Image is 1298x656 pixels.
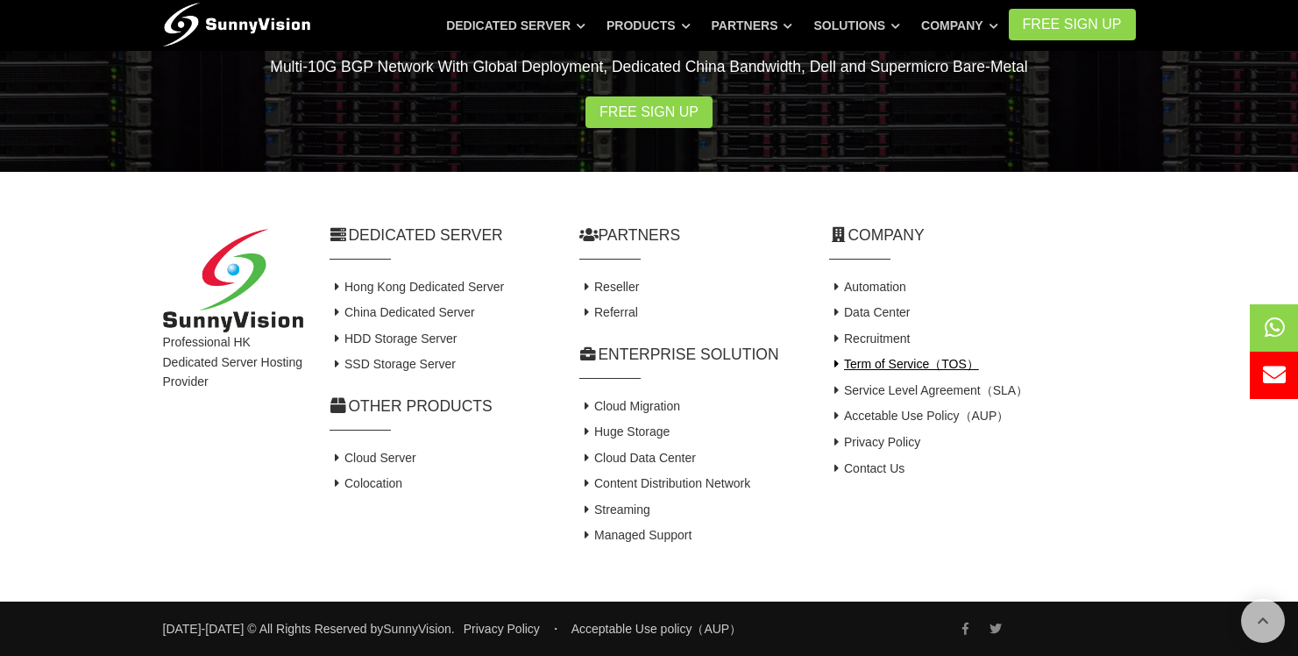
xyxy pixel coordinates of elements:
a: Acceptable Use policy（AUP） [571,622,742,636]
a: Cloud Data Center [579,451,696,465]
a: Streaming [579,503,650,517]
a: Cloud Server [330,451,416,465]
h2: Dedicated Server [330,225,553,246]
a: Partners [712,10,793,41]
h2: Company [829,225,1136,246]
h2: Partners [579,225,803,246]
a: Service Level Agreement（SLA） [829,383,1029,397]
a: SSD Storage Server [330,357,456,371]
a: Recruitment [829,332,911,346]
a: Term of Service（TOS） [829,357,979,371]
a: Managed Support [579,528,692,542]
a: Accetable Use Policy（AUP） [829,409,1010,423]
a: Company [921,10,998,41]
h2: Other Products [330,396,553,417]
a: Hong Kong Dedicated Server [330,280,505,294]
a: Products [606,10,691,41]
div: Professional HK Dedicated Server Hosting Provider [150,229,316,549]
a: FREE Sign Up [1009,9,1136,40]
a: Automation [829,280,906,294]
small: [DATE]-[DATE] © All Rights Reserved by . [163,619,455,638]
a: SunnyVision [383,622,451,636]
a: Solutions [813,10,900,41]
a: Data Center [829,305,911,319]
a: Cloud Migration [579,399,681,413]
a: Huge Storage [579,424,670,439]
a: Dedicated Server [446,10,585,41]
a: Reseller [579,280,640,294]
a: Content Distribution Network [579,476,751,490]
a: China Dedicated Server [330,305,475,319]
a: Referral [579,305,638,319]
a: Privacy Policy [464,622,540,636]
p: 99.9% UPTIME Multi-10G BGP Network With Global Deployment, Dedicated China Bandwidth, Dell and Su... [163,30,1136,79]
a: Privacy Policy [829,435,921,449]
a: Colocation [330,476,403,490]
a: HDD Storage Server [330,332,457,346]
a: Contact Us [829,461,905,475]
a: Free Sign Up [585,96,713,128]
img: SunnyVision Limited [163,229,303,333]
h2: Enterprise Solution [579,344,803,366]
span: ・ [550,622,562,636]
